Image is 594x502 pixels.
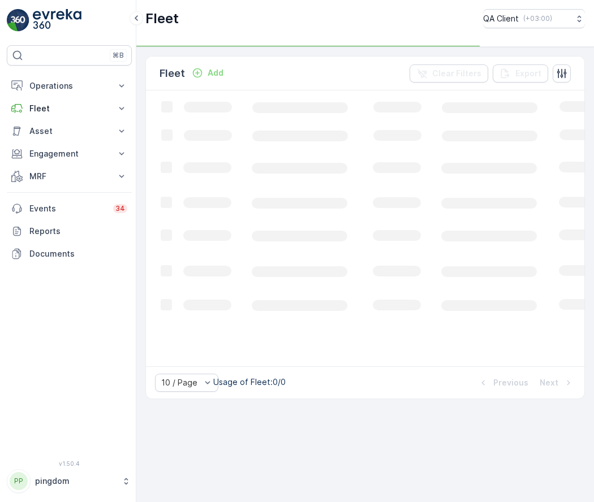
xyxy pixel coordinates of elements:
[515,68,541,79] p: Export
[540,377,558,388] p: Next
[35,475,116,487] p: pingdom
[7,469,132,493] button: PPpingdom
[113,51,124,60] p: ⌘B
[7,75,132,97] button: Operations
[539,376,575,390] button: Next
[7,142,132,165] button: Engagement
[7,9,29,32] img: logo
[7,120,132,142] button: Asset
[29,103,109,114] p: Fleet
[187,66,228,80] button: Add
[7,197,132,220] a: Events34
[432,68,481,79] p: Clear Filters
[29,80,109,92] p: Operations
[410,64,488,83] button: Clear Filters
[493,64,548,83] button: Export
[7,165,132,188] button: MRF
[145,10,179,28] p: Fleet
[476,376,530,390] button: Previous
[29,125,109,137] p: Asset
[160,66,185,81] p: Fleet
[483,9,585,28] button: QA Client(+03:00)
[29,226,127,237] p: Reports
[493,377,528,388] p: Previous
[115,204,125,213] p: 34
[7,220,132,243] a: Reports
[208,67,223,79] p: Add
[523,14,552,23] p: ( +03:00 )
[29,203,106,214] p: Events
[29,148,109,159] p: Engagement
[7,460,132,467] span: v 1.50.4
[29,248,127,259] p: Documents
[10,472,28,490] div: PP
[33,9,81,32] img: logo_light-DOdMpM7g.png
[483,13,519,24] p: QA Client
[213,376,286,388] p: Usage of Fleet : 0/0
[29,171,109,182] p: MRF
[7,243,132,265] a: Documents
[7,97,132,120] button: Fleet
